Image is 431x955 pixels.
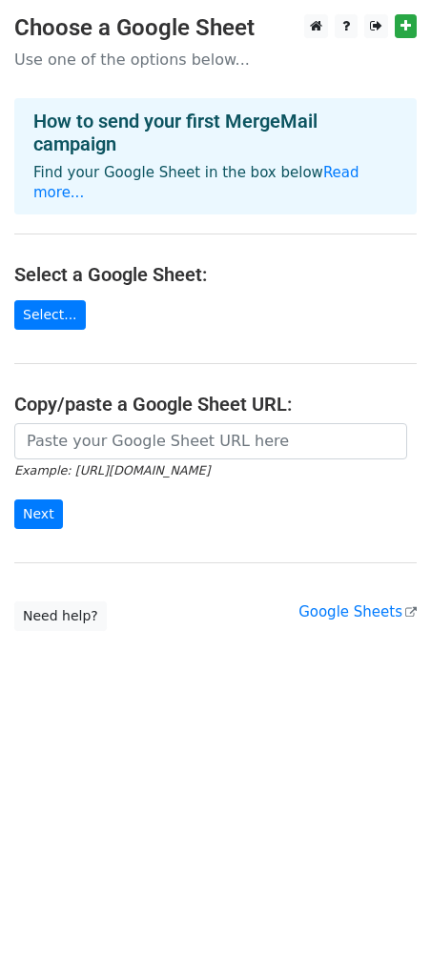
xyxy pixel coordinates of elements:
[14,300,86,330] a: Select...
[33,110,398,155] h4: How to send your first MergeMail campaign
[14,499,63,529] input: Next
[14,601,107,631] a: Need help?
[14,50,417,70] p: Use one of the options below...
[298,603,417,620] a: Google Sheets
[33,164,359,201] a: Read more...
[14,423,407,459] input: Paste your Google Sheet URL here
[33,163,398,203] p: Find your Google Sheet in the box below
[14,463,210,477] small: Example: [URL][DOMAIN_NAME]
[14,14,417,42] h3: Choose a Google Sheet
[14,393,417,416] h4: Copy/paste a Google Sheet URL:
[14,263,417,286] h4: Select a Google Sheet:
